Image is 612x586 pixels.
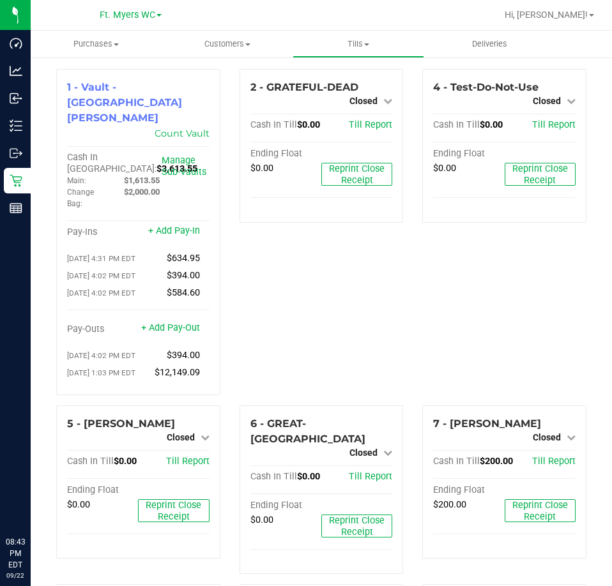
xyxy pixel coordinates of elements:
[505,10,588,20] span: Hi, [PERSON_NAME]!
[67,254,135,263] span: [DATE] 4:31 PM EDT
[433,499,466,510] span: $200.00
[31,38,162,50] span: Purchases
[10,37,22,50] inline-svg: Dashboard
[100,10,155,20] span: Ft. Myers WC
[167,253,200,264] span: $634.95
[67,152,157,174] span: Cash In [GEOGRAPHIC_DATA]:
[167,270,200,281] span: $394.00
[250,515,273,525] span: $0.00
[10,147,22,160] inline-svg: Outbound
[10,119,22,132] inline-svg: Inventory
[433,456,480,467] span: Cash In Till
[512,500,568,522] span: Reprint Close Receipt
[67,227,138,238] div: Pay-Ins
[67,417,175,430] span: 5 - [PERSON_NAME]
[157,163,197,174] span: $3,613.55
[433,163,456,174] span: $0.00
[10,64,22,77] inline-svg: Analytics
[31,31,162,57] a: Purchases
[480,119,503,130] span: $0.00
[321,515,392,537] button: Reprint Close Receipt
[329,163,385,186] span: Reprint Close Receipt
[433,119,480,130] span: Cash In Till
[67,289,135,297] span: [DATE] 4:02 PM EDT
[67,351,135,360] span: [DATE] 4:02 PM EDT
[293,31,424,57] a: Tills
[155,367,200,378] span: $12,149.09
[67,176,86,185] span: Main:
[6,536,25,571] p: 08:43 PM EDT
[162,155,206,177] a: Manage Sub-Vaults
[146,500,201,522] span: Reprint Close Receipt
[114,456,137,467] span: $0.00
[329,515,385,537] span: Reprint Close Receipt
[10,202,22,214] inline-svg: Reports
[532,119,576,130] a: Till Report
[250,163,273,174] span: $0.00
[433,417,541,430] span: 7 - [PERSON_NAME]
[162,31,293,57] a: Customers
[533,432,561,442] span: Closed
[349,119,392,130] a: Till Report
[321,163,392,186] button: Reprint Close Receipt
[349,96,378,106] span: Closed
[162,38,292,50] span: Customers
[167,432,195,442] span: Closed
[349,471,392,482] a: Till Report
[293,38,423,50] span: Tills
[124,187,160,197] span: $2,000.00
[138,499,209,522] button: Reprint Close Receipt
[141,322,200,333] a: + Add Pay-Out
[505,499,576,522] button: Reprint Close Receipt
[512,163,568,186] span: Reprint Close Receipt
[167,287,200,298] span: $584.60
[297,471,320,482] span: $0.00
[533,96,561,106] span: Closed
[13,484,51,522] iframe: Resource center
[455,38,524,50] span: Deliveries
[505,163,576,186] button: Reprint Close Receipt
[433,148,504,160] div: Ending Float
[424,31,555,57] a: Deliveries
[532,456,576,467] a: Till Report
[167,350,200,361] span: $394.00
[250,500,321,511] div: Ending Float
[433,81,539,93] span: 4 - Test-Do-Not-Use
[250,471,297,482] span: Cash In Till
[480,456,513,467] span: $200.00
[433,485,504,496] div: Ending Float
[67,188,94,208] span: Change Bag:
[297,119,320,130] span: $0.00
[67,456,114,467] span: Cash In Till
[250,148,321,160] div: Ending Float
[124,176,160,185] span: $1,613.55
[67,485,138,496] div: Ending Float
[67,271,135,280] span: [DATE] 4:02 PM EDT
[148,225,200,236] a: + Add Pay-In
[6,571,25,580] p: 09/22
[67,81,182,124] span: 1 - Vault - [GEOGRAPHIC_DATA][PERSON_NAME]
[67,368,135,377] span: [DATE] 1:03 PM EDT
[250,81,358,93] span: 2 - GRATEFUL-DEAD
[349,447,378,458] span: Closed
[155,128,210,139] a: Count Vault
[250,119,297,130] span: Cash In Till
[166,456,210,467] a: Till Report
[67,499,90,510] span: $0.00
[10,174,22,187] inline-svg: Retail
[10,92,22,105] inline-svg: Inbound
[67,324,138,335] div: Pay-Outs
[250,417,365,445] span: 6 - GREAT-[GEOGRAPHIC_DATA]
